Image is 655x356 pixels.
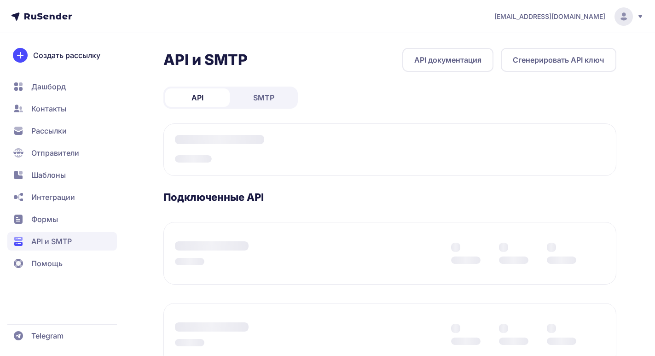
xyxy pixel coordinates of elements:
span: Telegram [31,330,64,341]
span: Отправители [31,147,79,158]
a: SMTP [232,88,296,107]
span: Помощь [31,258,63,269]
a: API [165,88,230,107]
a: API документация [402,48,493,72]
span: SMTP [253,92,274,103]
span: [EMAIL_ADDRESS][DOMAIN_NAME] [494,12,605,21]
span: Рассылки [31,125,67,136]
span: Формы [31,214,58,225]
button: Сгенерировать API ключ [501,48,616,72]
span: Контакты [31,103,66,114]
span: API [191,92,203,103]
span: Дашборд [31,81,66,92]
span: API и SMTP [31,236,72,247]
span: Шаблоны [31,169,66,181]
span: Создать рассылку [33,50,100,61]
h2: API и SMTP [163,51,248,69]
h3: Подключенные API [163,191,616,204]
span: Интеграции [31,192,75,203]
a: Telegram [7,327,117,345]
